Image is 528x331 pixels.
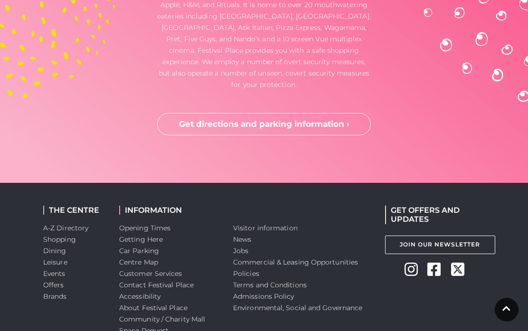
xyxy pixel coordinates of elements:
a: Customer Services [119,269,182,278]
a: Getting Here [119,235,163,244]
a: Centre Map [119,258,158,266]
a: Opening Times [119,224,170,232]
a: Accessibility [119,292,160,301]
a: Contact Festival Place [119,281,194,289]
a: Get directions and parking information › [157,113,371,136]
a: About Festival Place [119,303,188,312]
a: Leisure [43,258,67,266]
a: Environmental, Social and Governance [233,303,362,312]
a: Dining [43,246,66,255]
h2: GET OFFERS AND UPDATES [385,206,485,224]
h2: THE CENTRE [43,206,105,215]
a: Admissions Policy [233,292,294,301]
a: Visitor information [233,224,298,232]
a: Brands [43,292,67,301]
a: Terms and Conditions [233,281,307,289]
a: Events [43,269,66,278]
a: Offers [43,281,64,289]
a: A-Z Directory [43,224,88,232]
h2: INFORMATION [119,206,219,215]
a: Shopping [43,235,76,244]
a: Join Our Newsletter [385,236,495,254]
a: News [233,235,251,244]
a: Commercial & Leasing Opportunities [233,258,358,266]
a: Policies [233,269,259,278]
a: Jobs [233,246,248,255]
a: Car Parking [119,246,159,255]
